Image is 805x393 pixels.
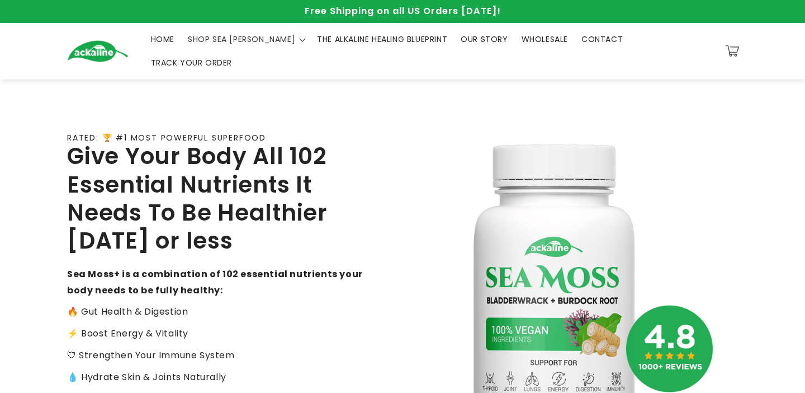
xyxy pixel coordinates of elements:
a: HOME [144,27,181,51]
p: 💧 Hydrate Skin & Joints Naturally [67,369,363,386]
span: TRACK YOUR ORDER [151,58,233,68]
span: SHOP SEA [PERSON_NAME] [188,34,295,44]
a: WHOLESALE [515,27,575,51]
span: HOME [151,34,174,44]
span: OUR STORY [461,34,508,44]
strong: Sea Moss+ is a combination of 102 essential nutrients your body needs to be fully healthy: [67,268,363,297]
p: ⚡️ Boost Energy & Vitality [67,326,363,342]
img: Ackaline [67,40,129,62]
span: Free Shipping on all US Orders [DATE]! [305,4,501,17]
h2: Give Your Body All 102 Essential Nutrients It Needs To Be Healthier [DATE] or less [67,142,363,255]
p: RATED: 🏆 #1 MOST POWERFUL SUPERFOOD [67,133,266,143]
span: WHOLESALE [522,34,568,44]
p: 🔥 Gut Health & Digestion [67,304,363,320]
summary: SHOP SEA [PERSON_NAME] [181,27,310,51]
span: CONTACT [581,34,623,44]
p: 🛡 Strengthen Your Immune System [67,348,363,364]
span: THE ALKALINE HEALING BLUEPRINT [317,34,447,44]
a: CONTACT [575,27,629,51]
a: TRACK YOUR ORDER [144,51,239,74]
a: OUR STORY [454,27,514,51]
a: THE ALKALINE HEALING BLUEPRINT [310,27,454,51]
